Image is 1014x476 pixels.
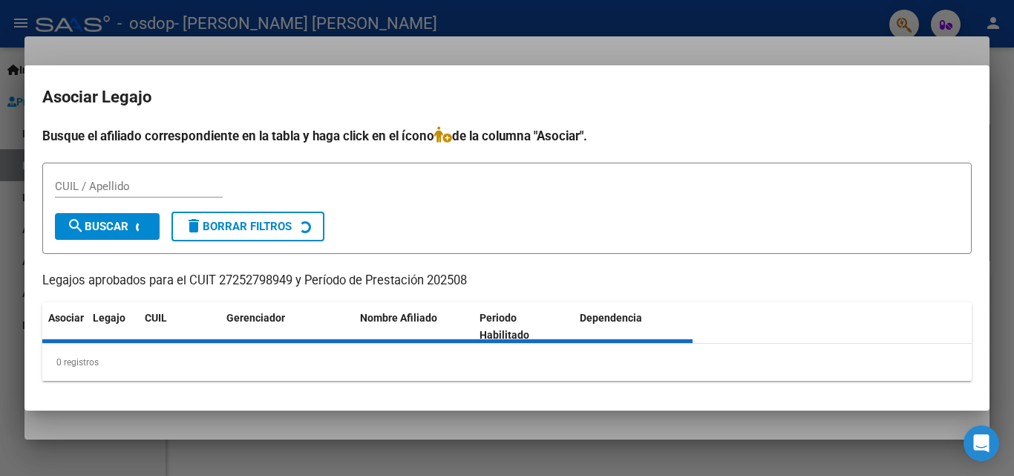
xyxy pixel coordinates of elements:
button: Borrar Filtros [171,212,324,241]
span: Gerenciador [226,312,285,324]
mat-icon: search [67,217,85,235]
span: Legajo [93,312,125,324]
datatable-header-cell: CUIL [139,302,220,351]
p: Legajos aprobados para el CUIT 27252798949 y Período de Prestación 202508 [42,272,972,290]
datatable-header-cell: Legajo [87,302,139,351]
mat-icon: delete [185,217,203,235]
div: 0 registros [42,344,972,381]
span: Borrar Filtros [185,220,292,233]
datatable-header-cell: Dependencia [574,302,693,351]
div: Open Intercom Messenger [964,426,999,461]
h4: Busque el afiliado correspondiente en la tabla y haga click en el ícono de la columna "Asociar". [42,126,972,146]
span: Nombre Afiliado [360,312,437,324]
datatable-header-cell: Gerenciador [220,302,354,351]
span: Buscar [67,220,128,233]
datatable-header-cell: Periodo Habilitado [474,302,574,351]
span: Asociar [48,312,84,324]
h2: Asociar Legajo [42,83,972,111]
datatable-header-cell: Asociar [42,302,87,351]
span: Periodo Habilitado [480,312,529,341]
span: CUIL [145,312,167,324]
span: Dependencia [580,312,642,324]
button: Buscar [55,213,160,240]
datatable-header-cell: Nombre Afiliado [354,302,474,351]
